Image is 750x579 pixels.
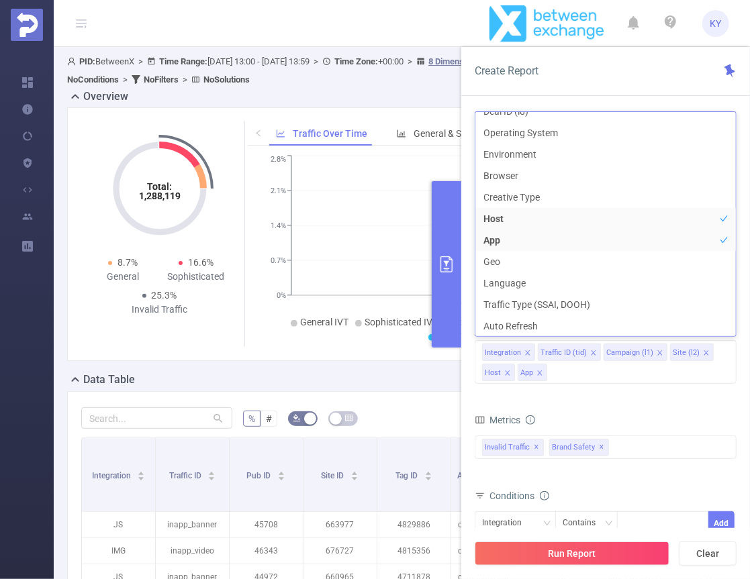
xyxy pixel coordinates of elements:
span: BetweenX [DATE] 13:00 - [DATE] 13:59 +00:00 [67,56,638,85]
button: Run Report [475,541,669,566]
span: Invalid Traffic [482,439,544,456]
i: icon: close [590,350,597,358]
i: icon: check [720,172,728,180]
tspan: 2.8% [271,156,286,164]
tspan: 0% [277,291,286,300]
tspan: 1.4% [271,221,286,230]
i: icon: line-chart [276,129,285,138]
p: 4829886 [377,512,451,537]
span: # [266,413,272,424]
li: Operating System [475,122,736,144]
span: > [404,56,416,66]
li: Integration [482,344,535,361]
i: icon: check [720,236,728,244]
p: com.[PERSON_NAME].vastushastraintelugu [451,538,524,564]
i: icon: bar-chart [397,129,406,138]
i: icon: down [543,519,551,529]
span: App/Domain [458,471,506,480]
span: Sophisticated IVT [365,317,438,327]
tspan: 2.1% [271,187,286,195]
span: Traffic Over Time [293,128,367,139]
p: IMG [82,538,155,564]
i: icon: check [720,129,728,137]
span: 16.6% [188,257,214,268]
p: 45708 [230,512,303,537]
span: Create Report [475,64,538,77]
span: Pub ID [247,471,273,480]
li: Campaign (l1) [604,344,667,361]
tspan: 1,288,119 [139,191,181,201]
span: Brand Safety [549,439,609,456]
button: Add [708,511,735,535]
i: icon: caret-down [278,475,285,479]
span: % [248,413,255,424]
li: Environment [475,144,736,165]
i: icon: info-circle [526,415,535,425]
span: > [179,74,191,85]
b: No Conditions [67,74,119,85]
div: Integration [482,512,531,534]
button: Clear [679,541,737,566]
span: ✕ [600,439,605,456]
i: icon: close [703,350,710,358]
i: icon: check [720,322,728,330]
tspan: 0.7% [271,256,286,265]
span: Conditions [489,490,549,501]
i: icon: close [524,350,531,358]
b: PID: [79,56,95,66]
h2: Overview [83,89,128,105]
div: Invalid Traffic [123,303,196,317]
div: Host [485,364,501,382]
span: ✕ [534,439,540,456]
img: Protected Media [11,9,43,41]
div: Site (l2) [673,344,700,362]
i: icon: check [720,150,728,158]
h2: Data Table [83,372,135,388]
b: No Solutions [203,74,250,85]
li: Auto Refresh [475,315,736,337]
span: KY [710,10,722,37]
i: icon: caret-down [424,475,432,479]
span: General & Sophisticated IVT by Category [414,128,581,139]
i: icon: caret-up [278,470,285,474]
i: icon: close [657,350,663,358]
span: Traffic ID [169,471,203,480]
input: Search... [81,407,232,429]
i: icon: caret-down [138,475,145,479]
p: com.block.juggle [451,512,524,537]
li: App [475,229,736,251]
div: Campaign (l1) [606,344,653,362]
div: Sort [350,470,359,478]
b: Time Zone: [334,56,378,66]
div: Traffic ID (tid) [541,344,587,362]
i: icon: bg-colors [293,414,301,422]
span: 25.3% [152,290,177,301]
i: icon: caret-up [138,470,145,474]
i: icon: check [720,279,728,287]
span: 8.7% [118,257,138,268]
i: icon: close [536,370,543,378]
i: icon: caret-down [208,475,216,479]
div: Sort [137,470,145,478]
i: icon: info-circle [540,491,549,501]
i: icon: caret-down [351,475,359,479]
i: icon: caret-up [208,470,216,474]
li: Traffic ID (tid) [538,344,601,361]
p: 663977 [303,512,377,537]
span: Tag ID [395,471,420,480]
li: Traffic Type (SSAI, DOOH) [475,294,736,315]
li: Browser [475,165,736,187]
i: icon: close [504,370,511,378]
div: Sort [277,470,285,478]
div: Integration [485,344,521,362]
i: icon: down [605,519,613,529]
p: inapp_banner [156,512,229,537]
li: App [518,364,547,381]
div: Sophisticated [160,270,233,284]
div: General [87,270,160,284]
p: 4815356 [377,538,451,564]
i: icon: check [720,215,728,223]
span: Site ID [322,471,346,480]
span: Metrics [475,415,520,425]
i: icon: table [345,414,353,422]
